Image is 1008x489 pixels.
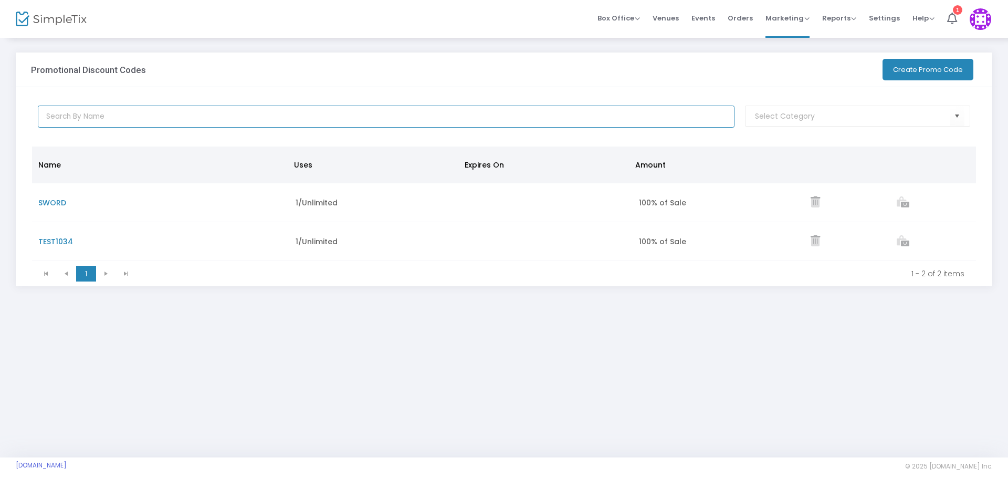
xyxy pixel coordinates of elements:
span: Box Office [597,13,640,23]
span: Reports [822,13,856,23]
a: View list of orders which used this promo code. [897,237,909,247]
button: Create Promo Code [883,59,973,80]
div: 1 [953,5,962,15]
input: NO DATA FOUND [755,111,950,122]
span: Uses [294,160,312,170]
div: Data table [32,147,976,261]
span: 100% of Sale [639,236,686,247]
a: [DOMAIN_NAME] [16,461,67,470]
button: Select [950,106,964,127]
span: Orders [728,5,753,32]
span: Settings [869,5,900,32]
span: Amount [635,160,666,170]
h3: Promotional Discount Codes [31,65,146,75]
span: SWORD [38,197,66,208]
span: 1/Unlimited [296,197,338,208]
span: TEST1034 [38,236,73,247]
span: Events [691,5,715,32]
input: Search By Name [38,106,735,128]
span: Help [912,13,934,23]
a: View list of orders which used this promo code. [897,198,909,209]
span: Page 1 [76,266,96,282]
span: © 2025 [DOMAIN_NAME] Inc. [905,462,992,471]
span: 100% of Sale [639,197,686,208]
kendo-pager-info: 1 - 2 of 2 items [143,268,964,279]
span: 1/Unlimited [296,236,338,247]
span: Name [38,160,61,170]
span: Expires On [465,160,504,170]
span: Marketing [765,13,810,23]
span: Venues [653,5,679,32]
